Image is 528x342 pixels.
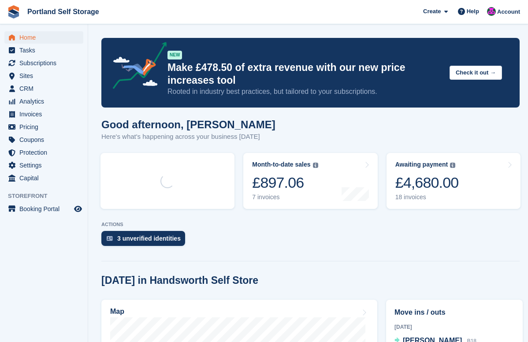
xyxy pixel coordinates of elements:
div: £4,680.00 [395,174,459,192]
span: Coupons [19,134,72,146]
span: Create [423,7,441,16]
a: Portland Self Storage [24,4,103,19]
a: menu [4,44,83,56]
button: Check it out → [450,66,502,80]
a: menu [4,95,83,108]
span: Analytics [19,95,72,108]
a: menu [4,108,83,120]
div: Month-to-date sales [252,161,310,168]
img: David Baker [487,7,496,16]
p: Rooted in industry best practices, but tailored to your subscriptions. [167,87,442,97]
a: menu [4,146,83,159]
span: Capital [19,172,72,184]
a: menu [4,134,83,146]
p: Make £478.50 of extra revenue with our new price increases tool [167,61,442,87]
a: menu [4,70,83,82]
span: Pricing [19,121,72,133]
a: menu [4,159,83,171]
a: menu [4,57,83,69]
span: Home [19,31,72,44]
span: Storefront [8,192,88,201]
a: Awaiting payment £4,680.00 18 invoices [387,153,521,209]
div: [DATE] [394,323,514,331]
div: Awaiting payment [395,161,448,168]
span: Help [467,7,479,16]
span: CRM [19,82,72,95]
a: Month-to-date sales £897.06 7 invoices [243,153,377,209]
a: 3 unverified identities [101,231,190,250]
h2: Move ins / outs [394,307,514,318]
h1: Good afternoon, [PERSON_NAME] [101,119,275,130]
div: 7 invoices [252,193,318,201]
div: £897.06 [252,174,318,192]
a: menu [4,121,83,133]
span: Sites [19,70,72,82]
h2: [DATE] in Handsworth Self Store [101,275,258,286]
div: 18 invoices [395,193,459,201]
div: NEW [167,51,182,59]
img: verify_identity-adf6edd0f0f0b5bbfe63781bf79b02c33cf7c696d77639b501bdc392416b5a36.svg [107,236,113,241]
p: ACTIONS [101,222,520,227]
span: Booking Portal [19,203,72,215]
span: Settings [19,159,72,171]
p: Here's what's happening across your business [DATE] [101,132,275,142]
h2: Map [110,308,124,316]
span: Subscriptions [19,57,72,69]
span: Account [497,7,520,16]
img: icon-info-grey-7440780725fd019a000dd9b08b2336e03edf1995a4989e88bcd33f0948082b44.svg [313,163,318,168]
a: menu [4,203,83,215]
a: Preview store [73,204,83,214]
img: icon-info-grey-7440780725fd019a000dd9b08b2336e03edf1995a4989e88bcd33f0948082b44.svg [450,163,455,168]
div: 3 unverified identities [117,235,181,242]
img: stora-icon-8386f47178a22dfd0bd8f6a31ec36ba5ce8667c1dd55bd0f319d3a0aa187defe.svg [7,5,20,19]
a: menu [4,31,83,44]
span: Tasks [19,44,72,56]
span: Invoices [19,108,72,120]
span: Protection [19,146,72,159]
a: menu [4,82,83,95]
img: price-adjustments-announcement-icon-8257ccfd72463d97f412b2fc003d46551f7dbcb40ab6d574587a9cd5c0d94... [105,42,167,92]
a: menu [4,172,83,184]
